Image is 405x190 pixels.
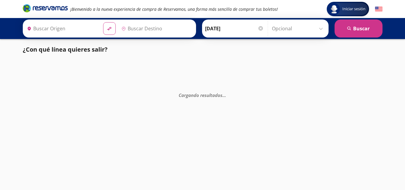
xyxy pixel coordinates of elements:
[23,4,68,13] i: Brand Logo
[23,45,108,54] p: ¿Con qué línea quieres salir?
[179,92,226,98] em: Cargando resultados
[272,21,326,36] input: Opcional
[222,92,224,98] span: .
[205,21,264,36] input: Elegir Fecha
[375,5,383,13] button: English
[70,6,278,12] em: ¡Bienvenido a la nueva experiencia de compra de Reservamos, una forma más sencilla de comprar tus...
[119,21,193,36] input: Buscar Destino
[335,20,383,38] button: Buscar
[224,92,225,98] span: .
[25,21,98,36] input: Buscar Origen
[340,6,368,12] span: Iniciar sesión
[23,4,68,14] a: Brand Logo
[225,92,226,98] span: .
